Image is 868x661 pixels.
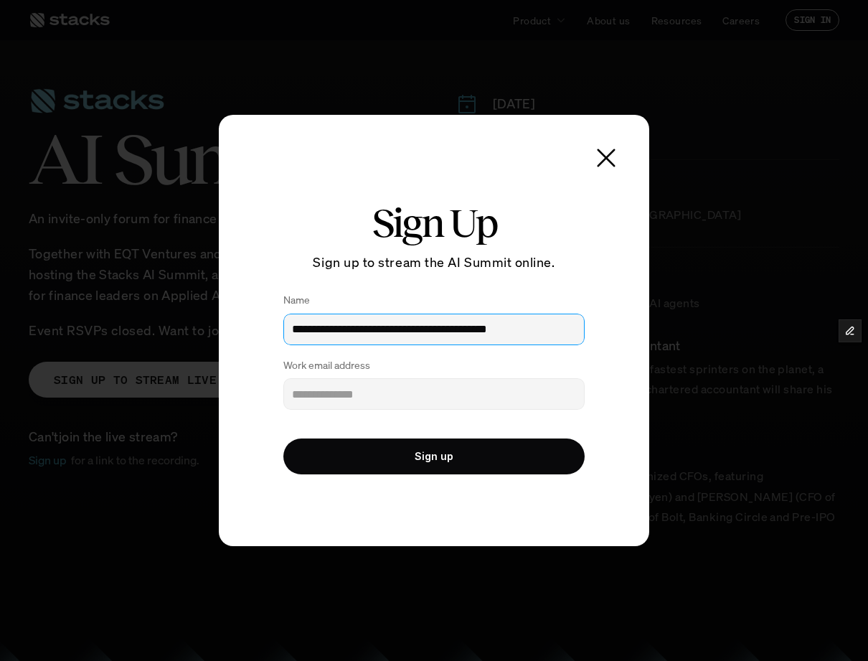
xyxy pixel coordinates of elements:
[283,360,370,372] p: Work email address
[283,314,585,345] input: Name
[269,201,599,245] h2: Sign Up
[283,439,585,474] button: Sign up
[415,451,453,463] p: Sign up
[269,252,599,273] p: Sign up to stream the AI Summit online.
[283,294,310,306] p: Name
[839,320,861,342] button: Edit Framer Content
[283,378,585,410] input: Work email address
